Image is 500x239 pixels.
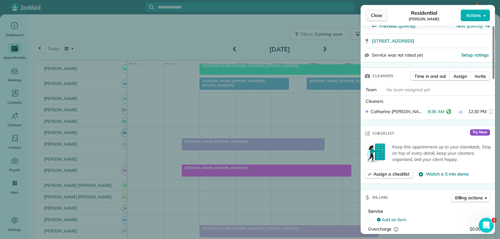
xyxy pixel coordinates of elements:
[372,38,414,44] span: [STREET_ADDRESS]
[466,12,481,18] span: Actions
[364,169,413,179] button: Assign a checklist
[410,72,450,81] button: Time in and out
[382,217,406,223] span: Add an item
[418,171,468,177] button: Watch a 5 min demo
[428,108,444,116] span: 8:36 AM
[475,73,486,79] span: Invite
[366,87,377,92] span: Team
[372,52,423,58] span: Service was not rated yet
[372,23,416,29] button: Previous ([DATE])
[372,38,491,44] a: [STREET_ADDRESS]
[372,130,394,137] span: Checklist
[449,72,471,81] button: Assign
[471,72,490,81] button: Invite
[368,208,383,214] span: Service
[409,17,439,22] span: [PERSON_NAME]
[470,226,481,232] span: $0.00
[387,87,430,92] span: No team assigned yet
[373,171,409,177] span: Assign a checklist
[392,144,491,162] p: Keep this appointment up to your standards. Stay on top of every detail, keep your cleaners organ...
[411,9,437,17] span: Residential
[371,108,425,115] span: Catharine [PERSON_NAME]
[372,73,393,79] span: Cleaners
[379,23,416,29] span: Previous ([DATE])
[468,108,487,116] span: 12:30 PM
[368,226,422,232] div: Overcharge
[455,195,483,201] span: Billing actions
[426,171,468,177] span: Watch a 5 min demo
[373,215,490,225] button: Add an item
[453,73,467,79] span: Assign
[456,23,490,29] button: Next ([DATE])
[366,9,387,21] button: Close
[492,218,497,223] span: 1
[470,129,490,136] span: Try Now
[366,98,383,104] span: Cleaners
[461,52,489,58] button: Setup ratings
[414,73,446,79] span: Time in and out
[372,194,388,201] span: Billing
[479,218,494,233] iframe: Intercom live chat
[456,23,483,29] a: Next ([DATE])
[371,12,382,18] span: Close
